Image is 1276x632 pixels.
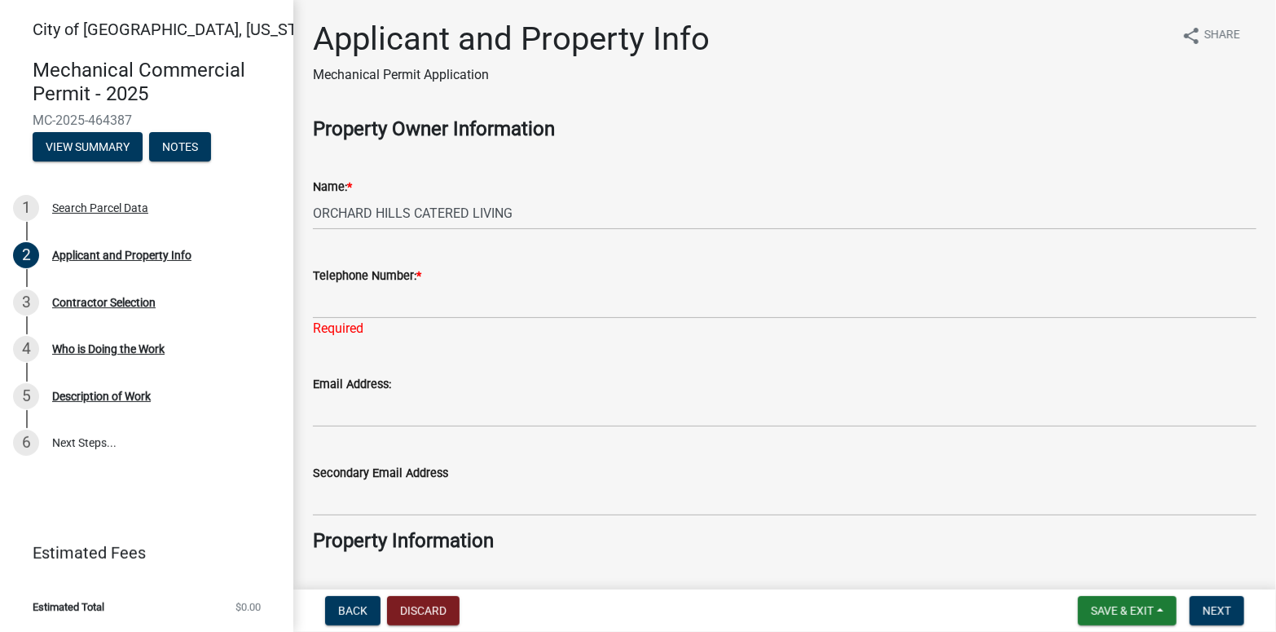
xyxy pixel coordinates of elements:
button: View Summary [33,132,143,161]
h1: Applicant and Property Info [313,20,710,59]
div: Required [313,319,1256,338]
span: City of [GEOGRAPHIC_DATA], [US_STATE] [33,20,329,39]
label: Name: [313,182,352,193]
div: Who is Doing the Work [52,343,165,355]
a: Estimated Fees [13,537,267,569]
button: Save & Exit [1078,596,1177,625]
div: 6 [13,430,39,456]
div: 4 [13,336,39,362]
button: Back [325,596,381,625]
div: Applicant and Property Info [52,250,191,261]
span: Save & Exit [1091,604,1154,617]
button: shareShare [1168,20,1253,51]
div: Contractor Selection [52,297,156,308]
span: Next [1203,604,1231,617]
span: $0.00 [235,602,261,612]
strong: Property Information [313,529,494,552]
wm-modal-confirm: Summary [33,141,143,154]
button: Discard [387,596,460,625]
button: Notes [149,132,211,161]
div: 2 [13,242,39,268]
wm-modal-confirm: Notes [149,141,211,154]
p: Mechanical Permit Application [313,65,710,85]
div: 1 [13,195,39,221]
i: share [1181,26,1201,46]
span: Share [1204,26,1240,46]
div: Description of Work [52,391,151,402]
span: Estimated Total [33,602,104,612]
label: Telephone Number: [313,271,421,282]
label: Secondary Email Address [313,468,448,480]
div: 5 [13,383,39,409]
div: Search Parcel Data [52,202,148,214]
button: Next [1190,596,1244,625]
span: Back [338,604,367,617]
span: MC-2025-464387 [33,113,261,128]
strong: Property Owner Information [313,117,555,140]
div: 3 [13,289,39,316]
h4: Mechanical Commercial Permit - 2025 [33,59,280,106]
label: Email Address: [313,379,391,391]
